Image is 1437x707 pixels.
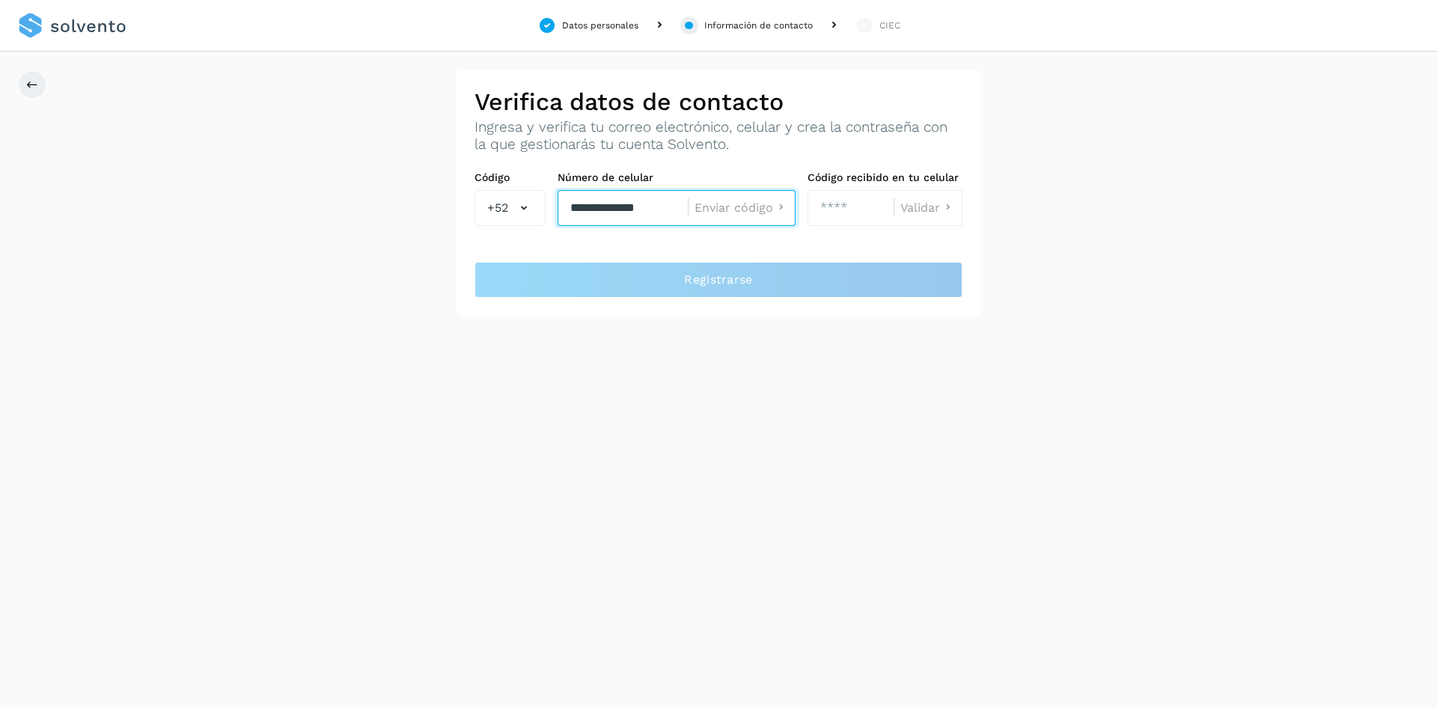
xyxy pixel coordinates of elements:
[475,262,962,298] button: Registrarse
[695,200,789,215] button: Enviar código
[562,19,638,32] div: Datos personales
[695,202,773,214] span: Enviar código
[808,171,962,184] label: Código recibido en tu celular
[475,88,962,116] h2: Verifica datos de contacto
[879,19,900,32] div: CIEC
[684,272,752,288] span: Registrarse
[900,202,940,214] span: Validar
[900,200,956,215] button: Validar
[558,171,796,184] label: Número de celular
[704,19,813,32] div: Información de contacto
[475,119,962,153] p: Ingresa y verifica tu correo electrónico, celular y crea la contraseña con la que gestionarás tu ...
[487,199,508,217] span: +52
[475,171,546,184] label: Código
